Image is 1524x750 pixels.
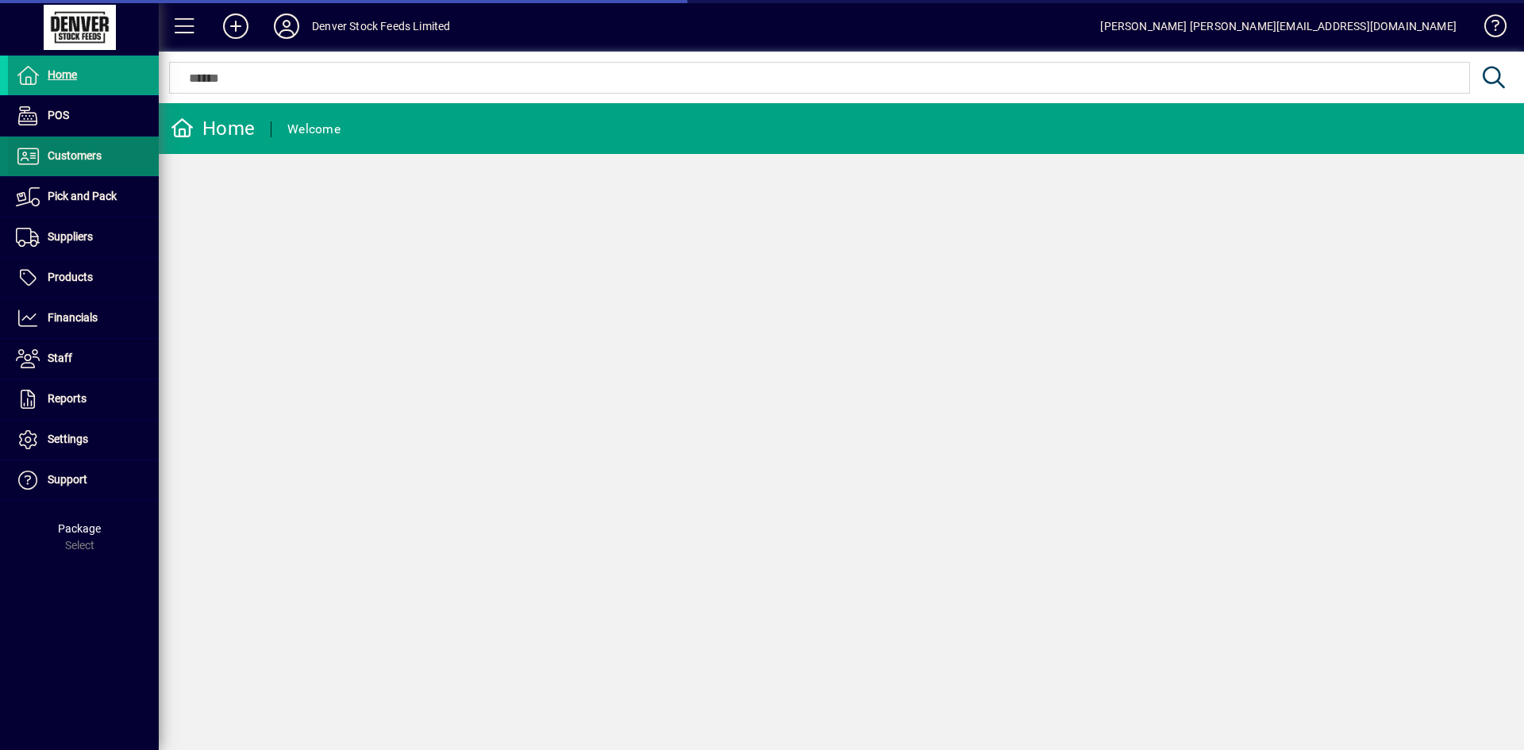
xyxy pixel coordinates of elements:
a: Pick and Pack [8,177,159,217]
span: Reports [48,392,87,405]
span: Staff [48,352,72,364]
a: Support [8,460,159,500]
span: Financials [48,311,98,324]
span: Home [48,68,77,81]
button: Profile [261,12,312,40]
a: Customers [8,137,159,176]
div: Welcome [287,117,341,142]
a: Staff [8,339,159,379]
span: POS [48,109,69,121]
span: Pick and Pack [48,190,117,202]
span: Suppliers [48,230,93,243]
span: Package [58,522,101,535]
a: Financials [8,298,159,338]
button: Add [210,12,261,40]
a: Knowledge Base [1472,3,1504,55]
span: Products [48,271,93,283]
a: Settings [8,420,159,460]
span: Settings [48,433,88,445]
span: Support [48,473,87,486]
a: Suppliers [8,217,159,257]
a: Products [8,258,159,298]
div: Home [171,116,255,141]
div: Denver Stock Feeds Limited [312,13,451,39]
div: [PERSON_NAME] [PERSON_NAME][EMAIL_ADDRESS][DOMAIN_NAME] [1100,13,1457,39]
span: Customers [48,149,102,162]
a: POS [8,96,159,136]
a: Reports [8,379,159,419]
